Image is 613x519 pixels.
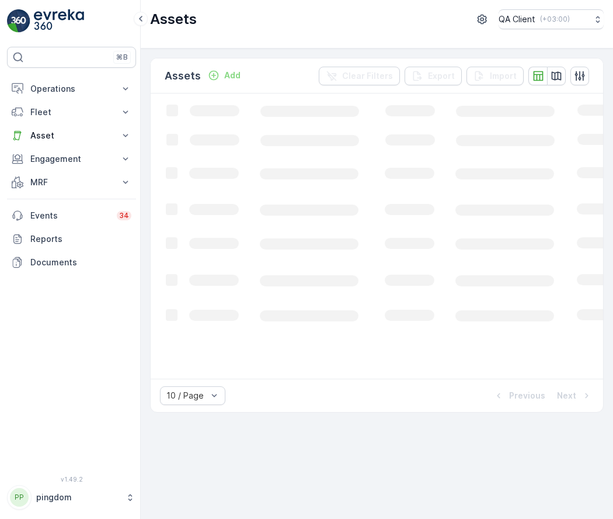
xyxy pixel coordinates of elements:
[405,67,462,85] button: Export
[203,68,245,82] button: Add
[30,153,113,165] p: Engagement
[10,488,29,507] div: PP
[7,204,136,227] a: Events34
[30,210,110,222] p: Events
[7,77,136,101] button: Operations
[499,9,604,29] button: QA Client(+03:00)
[7,101,136,124] button: Fleet
[557,390,576,402] p: Next
[556,389,594,403] button: Next
[7,9,30,33] img: logo
[492,389,546,403] button: Previous
[34,9,84,33] img: logo_light-DOdMpM7g.png
[342,70,393,82] p: Clear Filters
[150,10,197,29] p: Assets
[7,147,136,171] button: Engagement
[30,233,131,245] p: Reports
[466,67,524,85] button: Import
[540,15,570,24] p: ( +03:00 )
[30,257,131,268] p: Documents
[30,130,113,141] p: Asset
[165,68,201,84] p: Assets
[428,70,455,82] p: Export
[490,70,517,82] p: Import
[36,492,120,503] p: pingdom
[30,83,113,95] p: Operations
[30,177,113,188] p: MRF
[7,171,136,194] button: MRF
[224,70,241,81] p: Add
[7,124,136,147] button: Asset
[119,211,129,220] p: 34
[509,390,545,402] p: Previous
[116,53,128,62] p: ⌘B
[30,106,113,118] p: Fleet
[7,251,136,274] a: Documents
[319,67,400,85] button: Clear Filters
[7,476,136,483] span: v 1.49.2
[7,485,136,510] button: PPpingdom
[7,227,136,251] a: Reports
[499,13,535,25] p: QA Client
